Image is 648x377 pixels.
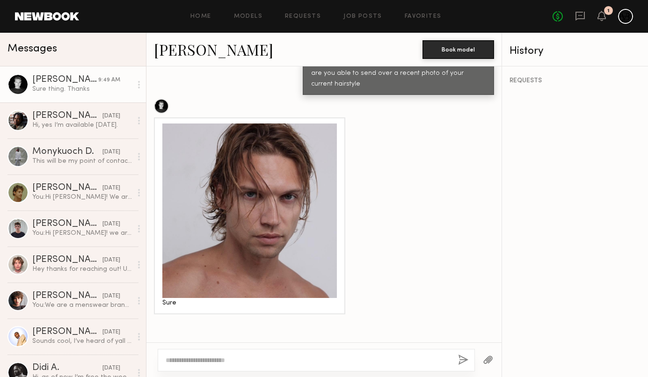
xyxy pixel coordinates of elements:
[32,121,132,130] div: Hi, yes I’m available [DATE].
[343,14,382,20] a: Job Posts
[422,45,494,53] a: Book model
[405,14,442,20] a: Favorites
[32,301,132,310] div: You: We are a menswear brand looking for models for a one-day shoot in [GEOGRAPHIC_DATA]. We will...
[102,148,120,157] div: [DATE]
[32,111,102,121] div: [PERSON_NAME]
[190,14,211,20] a: Home
[32,147,102,157] div: Monykuoch D.
[422,40,494,59] button: Book model
[102,112,120,121] div: [DATE]
[102,256,120,265] div: [DATE]
[32,327,102,337] div: [PERSON_NAME]
[32,255,102,265] div: [PERSON_NAME]
[98,76,120,85] div: 9:49 AM
[32,85,132,94] div: Sure thing. Thanks
[154,39,273,59] a: [PERSON_NAME]
[32,265,132,274] div: Hey thanks for reaching out! Unfortunately I am only free the 6th or 7th. Let me know if thatd work!
[285,14,321,20] a: Requests
[32,337,132,346] div: Sounds cool, I’ve heard of yall before! When & where? What’s the pay rate?
[510,46,641,57] div: History
[32,363,102,373] div: Didi A.
[102,364,120,373] div: [DATE]
[510,78,641,84] div: REQUESTS
[32,193,132,202] div: You: Hi [PERSON_NAME]! We are looking for models for a one-day shoot in LA for our menswear brand...
[32,157,132,166] div: This will be my point of contact [PERSON_NAME][EMAIL_ADDRESS][DOMAIN_NAME]
[32,183,102,193] div: [PERSON_NAME]
[32,219,102,229] div: [PERSON_NAME]
[607,8,610,14] div: 1
[32,291,102,301] div: [PERSON_NAME]
[102,220,120,229] div: [DATE]
[7,43,57,54] span: Messages
[311,68,486,90] div: are you able to send over a recent photo of your current hairstyle
[102,184,120,193] div: [DATE]
[32,229,132,238] div: You: Hi [PERSON_NAME]! we are a menswear brand looking for models for a one-day shoot in [GEOGRAP...
[162,298,337,309] div: Sure
[32,75,98,85] div: [PERSON_NAME]
[102,292,120,301] div: [DATE]
[102,328,120,337] div: [DATE]
[234,14,262,20] a: Models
